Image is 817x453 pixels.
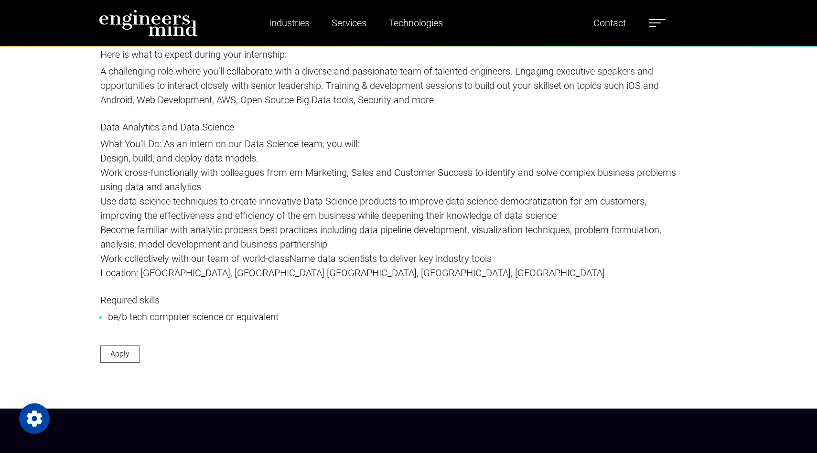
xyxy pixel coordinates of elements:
p: Use data science techniques to create innovative Data Science products to improve data science de... [100,194,685,223]
h5: Here is what to expect during your internship: [100,49,685,60]
a: Services [328,12,370,34]
p: Design, build, and deploy data models. [100,151,685,165]
a: Technologies [385,12,447,34]
p: Location: [GEOGRAPHIC_DATA], [GEOGRAPHIC_DATA] [GEOGRAPHIC_DATA], [GEOGRAPHIC_DATA], [GEOGRAPHIC_... [100,266,685,280]
p: Become familiar with analytic process best practices including data pipeline development, visuali... [100,223,685,251]
p: What You'll Do: As an intern on our Data Science team, you will: [100,137,685,151]
p: Work collectively with our team of world-className data scientists to deliver key industry tools [100,251,685,266]
li: be/b tech computer science or equivalent [108,310,677,324]
img: logo [99,10,197,36]
h5: Required skills [100,294,685,306]
p: A challenging role where you’ll collaborate with a diverse and passionate team of talented engine... [100,64,685,107]
h5: Data Analytics and Data Science [100,121,685,133]
a: Industries [265,12,313,34]
p: Work cross-functionally with colleagues from em Marketing, Sales and Customer Success to identify... [100,165,685,194]
a: Contact [590,12,630,34]
a: Apply [100,345,140,363]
